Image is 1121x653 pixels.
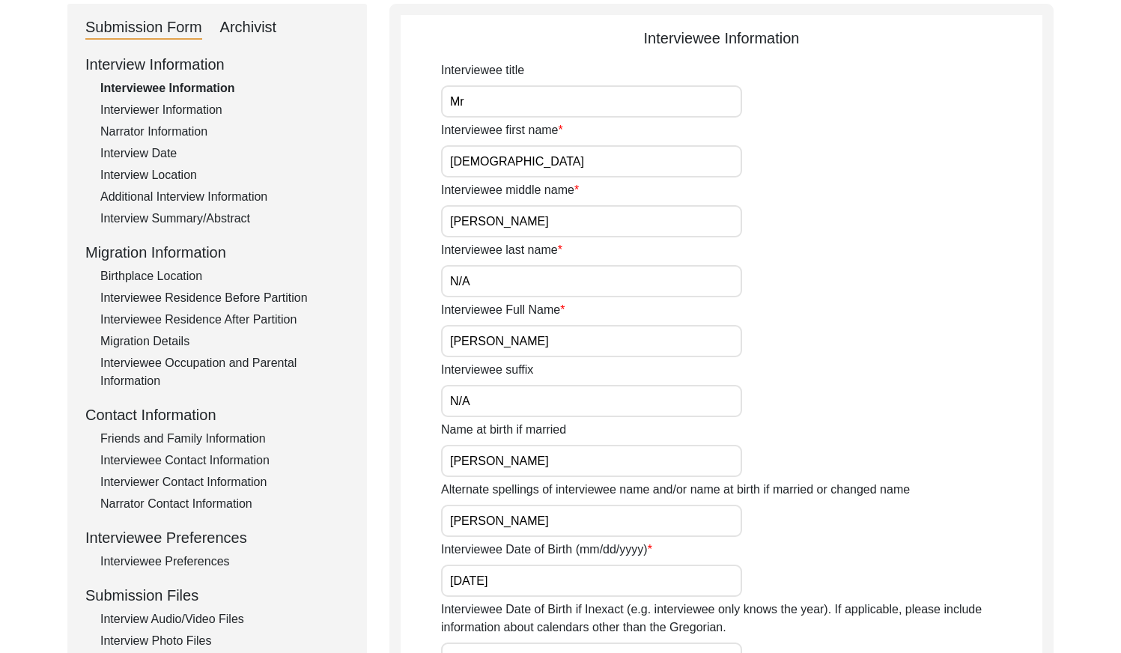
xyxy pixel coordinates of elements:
div: Interviewee Information [100,79,349,97]
label: Interviewee last name [441,241,562,259]
div: Interview Date [100,145,349,163]
div: Interview Audio/Video Files [100,610,349,628]
div: Interviewee Preferences [85,526,349,549]
div: Interviewee Occupation and Parental Information [100,354,349,390]
div: Contact Information [85,404,349,426]
div: Narrator Contact Information [100,495,349,513]
div: Interview Summary/Abstract [100,210,349,228]
label: Alternate spellings of interviewee name and/or name at birth if married or changed name [441,481,910,499]
div: Interviewer Information [100,101,349,119]
div: Archivist [220,16,277,40]
div: Interviewer Contact Information [100,473,349,491]
div: Friends and Family Information [100,430,349,448]
div: Birthplace Location [100,267,349,285]
div: Narrator Information [100,123,349,141]
label: Interviewee title [441,61,524,79]
div: Submission Form [85,16,202,40]
div: Interviewee Information [401,27,1042,49]
div: Migration Information [85,241,349,264]
div: Interviewee Residence Before Partition [100,289,349,307]
label: Interviewee Full Name [441,301,565,319]
div: Interview Photo Files [100,632,349,650]
div: Additional Interview Information [100,188,349,206]
label: Interviewee middle name [441,181,579,199]
div: Interview Information [85,53,349,76]
label: Interviewee first name [441,121,563,139]
div: Interviewee Contact Information [100,452,349,470]
div: Interviewee Residence After Partition [100,311,349,329]
label: Interviewee Date of Birth (mm/dd/yyyy) [441,541,652,559]
div: Migration Details [100,332,349,350]
label: Name at birth if married [441,421,566,439]
div: Interview Location [100,166,349,184]
div: Submission Files [85,584,349,607]
label: Interviewee Date of Birth if Inexact (e.g. interviewee only knows the year). If applicable, pleas... [441,601,1042,637]
label: Interviewee suffix [441,361,533,379]
div: Interviewee Preferences [100,553,349,571]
